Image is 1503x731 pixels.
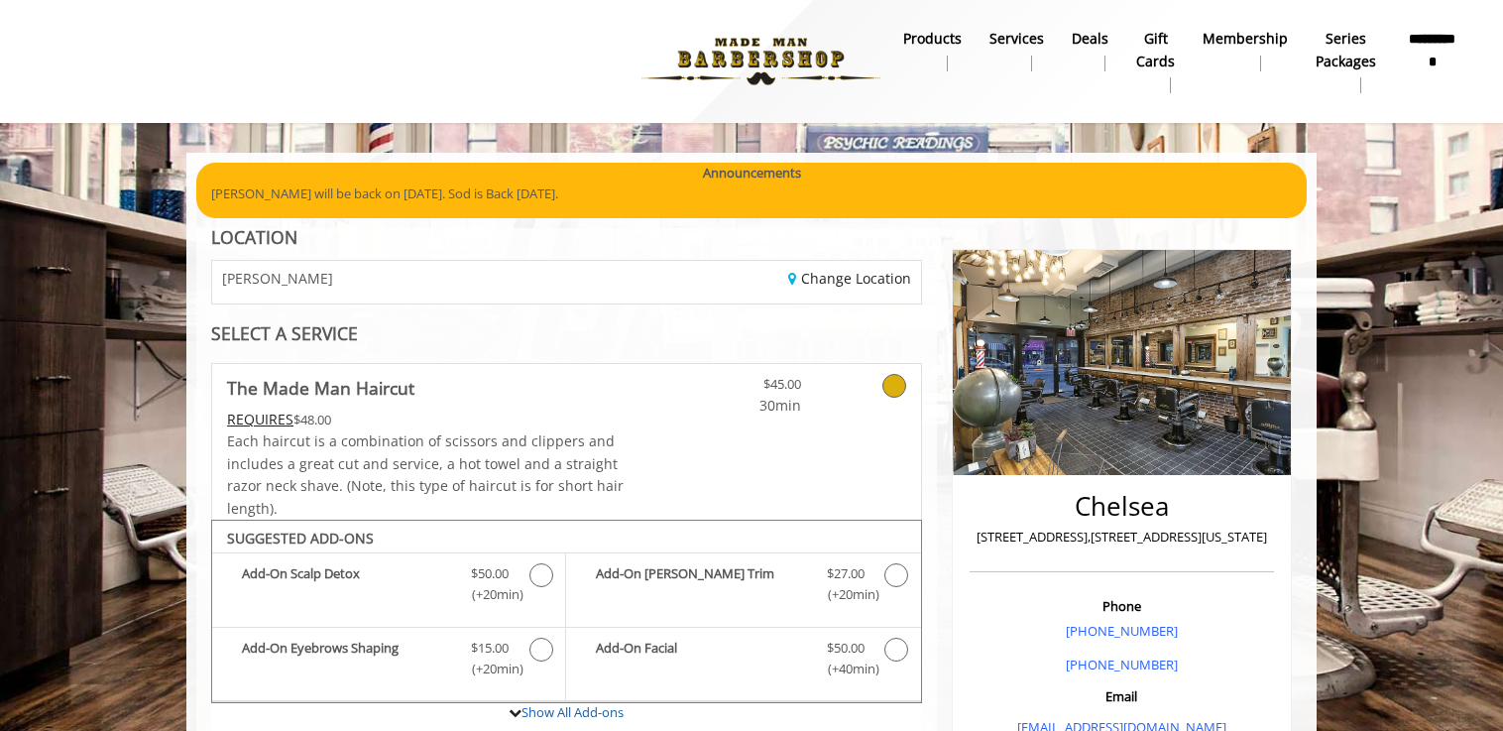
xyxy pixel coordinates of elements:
[975,527,1269,548] p: [STREET_ADDRESS],[STREET_ADDRESS][US_STATE]
[521,703,624,721] a: Show All Add-ons
[242,638,451,679] b: Add-On Eyebrows Shaping
[975,689,1269,703] h3: Email
[1066,622,1178,640] a: [PHONE_NUMBER]
[889,25,976,76] a: Productsproducts
[211,520,922,704] div: The Made Man Haircut Add-onS
[684,395,801,417] span: 30min
[461,584,520,605] span: (+20min )
[1203,28,1288,50] b: Membership
[788,269,911,288] a: Change Location
[222,271,333,286] span: [PERSON_NAME]
[211,183,1292,204] p: [PERSON_NAME] will be back on [DATE]. Sod is Back [DATE].
[576,563,910,610] label: Add-On Beard Trim
[975,492,1269,521] h2: Chelsea
[596,563,806,605] b: Add-On [PERSON_NAME] Trim
[1058,25,1122,76] a: DealsDeals
[242,563,451,605] b: Add-On Scalp Detox
[684,364,801,417] a: $45.00
[227,431,624,517] span: Each haircut is a combination of scissors and clippers and includes a great cut and service, a ho...
[227,410,293,428] span: This service needs some Advance to be paid before we block your appointment
[976,25,1058,76] a: ServicesServices
[816,659,874,679] span: (+40min )
[211,324,922,343] div: SELECT A SERVICE
[227,529,374,548] b: SUGGESTED ADD-ONS
[227,409,626,430] div: $48.00
[461,659,520,679] span: (+20min )
[471,638,509,659] span: $15.00
[222,563,555,610] label: Add-On Scalp Detox
[816,584,874,605] span: (+20min )
[1072,28,1108,50] b: Deals
[703,163,801,183] b: Announcements
[903,28,962,50] b: products
[576,638,910,684] label: Add-On Facial
[471,563,509,584] span: $50.00
[222,638,555,684] label: Add-On Eyebrows Shaping
[989,28,1044,50] b: Services
[975,599,1269,613] h3: Phone
[1122,25,1189,98] a: Gift cardsgift cards
[625,7,897,116] img: Made Man Barbershop logo
[1302,25,1390,98] a: Series packagesSeries packages
[596,638,806,679] b: Add-On Facial
[227,374,414,402] b: The Made Man Haircut
[211,225,297,249] b: LOCATION
[1136,28,1175,72] b: gift cards
[1189,25,1302,76] a: MembershipMembership
[1066,656,1178,673] a: [PHONE_NUMBER]
[1316,28,1376,72] b: Series packages
[827,563,865,584] span: $27.00
[827,638,865,659] span: $50.00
